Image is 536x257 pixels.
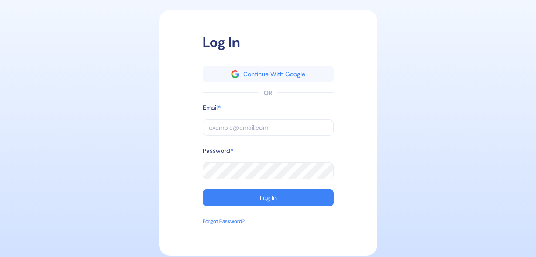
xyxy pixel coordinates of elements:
[260,195,277,201] div: Log In
[243,71,305,77] div: Continue With Google
[203,146,230,156] label: Password
[203,103,218,112] label: Email
[231,70,239,78] img: google
[203,217,245,234] button: Forgot Password?
[264,88,272,98] div: OR
[203,66,334,82] button: googleContinue With Google
[203,32,334,53] div: Log In
[203,189,334,206] button: Log In
[203,119,334,136] input: example@email.com
[203,217,245,225] div: Forgot Password?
